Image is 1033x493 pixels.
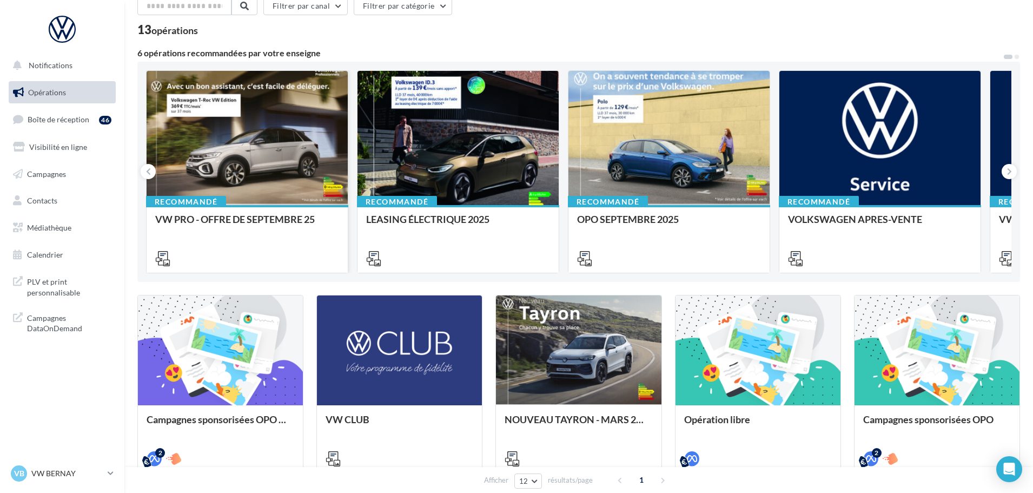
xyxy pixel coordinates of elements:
div: Recommandé [146,196,226,208]
div: Campagnes sponsorisées OPO [863,414,1011,436]
a: Contacts [6,189,118,212]
button: 12 [514,474,542,489]
span: Campagnes [27,169,66,178]
div: 46 [99,116,111,124]
a: Opérations [6,81,118,104]
div: 6 opérations recommandées par votre enseigne [137,49,1003,57]
a: Campagnes DataOnDemand [6,306,118,338]
a: VB VW BERNAY [9,463,116,484]
div: Campagnes sponsorisées OPO Septembre [147,414,294,436]
div: Open Intercom Messenger [996,456,1022,482]
span: résultats/page [548,475,593,485]
a: Visibilité en ligne [6,136,118,159]
div: 2 [155,448,165,458]
div: opérations [151,25,198,35]
button: Notifications [6,54,114,77]
div: VW PRO - OFFRE DE SEPTEMBRE 25 [155,214,339,235]
div: VW CLUB [326,414,473,436]
span: Boîte de réception [28,115,89,124]
a: Médiathèque [6,216,118,239]
p: VW BERNAY [31,468,103,479]
span: Notifications [29,61,72,70]
span: 12 [519,477,528,485]
span: 1 [633,471,650,489]
div: 2 [872,448,882,458]
span: PLV et print personnalisable [27,274,111,298]
div: VOLKSWAGEN APRES-VENTE [788,214,972,235]
div: 13 [137,24,198,36]
div: LEASING ÉLECTRIQUE 2025 [366,214,550,235]
span: Campagnes DataOnDemand [27,311,111,334]
div: Opération libre [684,414,832,436]
a: Boîte de réception46 [6,108,118,131]
a: Campagnes [6,163,118,186]
div: OPO SEPTEMBRE 2025 [577,214,761,235]
a: Calendrier [6,244,118,266]
span: Visibilité en ligne [29,142,87,152]
span: Médiathèque [27,223,71,232]
span: Opérations [28,88,66,97]
span: Calendrier [27,250,63,259]
div: Recommandé [568,196,648,208]
div: Recommandé [779,196,859,208]
div: NOUVEAU TAYRON - MARS 2025 [505,414,652,436]
div: Recommandé [357,196,437,208]
span: Contacts [27,196,57,205]
span: VB [14,468,24,479]
span: Afficher [484,475,508,485]
a: PLV et print personnalisable [6,270,118,302]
